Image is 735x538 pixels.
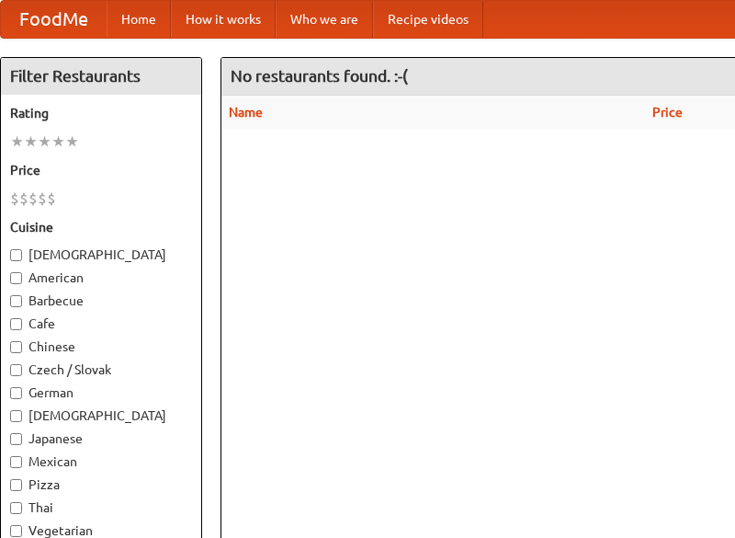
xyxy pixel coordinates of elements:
li: $ [38,189,47,209]
li: $ [47,189,56,209]
label: Barbecue [10,292,192,310]
label: Japanese [10,429,192,448]
input: Thai [10,502,22,514]
input: Vegetarian [10,525,22,537]
input: American [10,272,22,284]
li: $ [19,189,28,209]
label: American [10,269,192,287]
h5: Price [10,161,192,179]
label: Cafe [10,315,192,333]
input: Japanese [10,433,22,445]
label: [DEMOGRAPHIC_DATA] [10,406,192,425]
label: Mexican [10,452,192,471]
label: Chinese [10,338,192,356]
li: ★ [38,132,51,152]
li: $ [10,189,19,209]
li: ★ [10,132,24,152]
a: FoodMe [1,1,107,38]
a: How it works [171,1,276,38]
ng-pluralize: No restaurants found. :-( [231,67,408,85]
input: Chinese [10,341,22,353]
li: ★ [65,132,79,152]
input: [DEMOGRAPHIC_DATA] [10,249,22,261]
input: Pizza [10,479,22,491]
input: Mexican [10,456,22,468]
li: ★ [51,132,65,152]
label: Czech / Slovak [10,361,192,379]
a: Price [652,105,683,120]
li: $ [28,189,38,209]
input: Cafe [10,318,22,330]
label: Thai [10,498,192,517]
li: ★ [24,132,38,152]
a: Home [107,1,171,38]
h5: Cuisine [10,218,192,236]
input: Czech / Slovak [10,364,22,376]
label: [DEMOGRAPHIC_DATA] [10,246,192,264]
input: Barbecue [10,295,22,307]
h4: Filter Restaurants [1,58,201,95]
input: [DEMOGRAPHIC_DATA] [10,410,22,422]
h5: Rating [10,104,192,122]
a: Name [229,105,263,120]
a: Recipe videos [373,1,483,38]
a: Who we are [276,1,373,38]
label: German [10,383,192,402]
input: German [10,387,22,399]
label: Pizza [10,475,192,494]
